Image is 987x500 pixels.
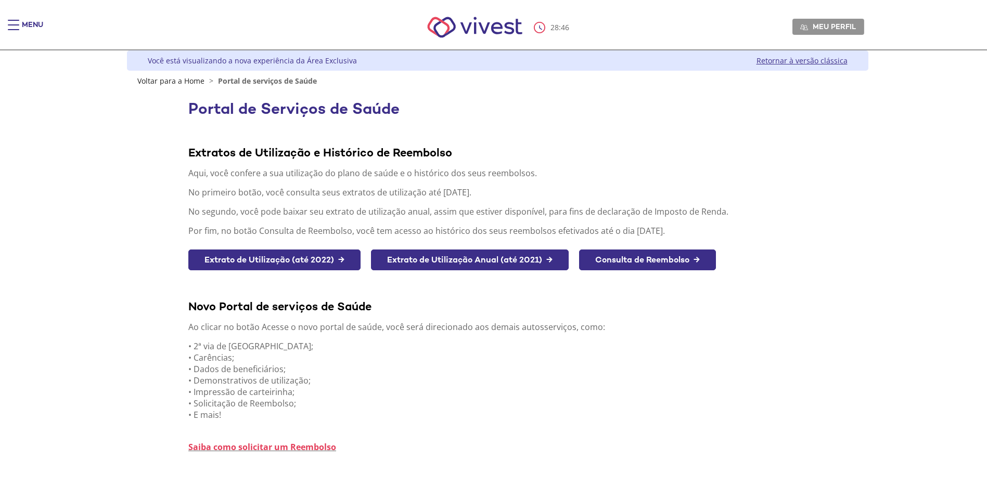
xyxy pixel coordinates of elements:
div: Menu [22,20,43,41]
span: Portal de serviços de Saúde [218,76,317,86]
a: Saiba como solicitar um Reembolso [188,441,336,453]
h1: Portal de Serviços de Saúde [188,100,806,117]
div: Você está visualizando a nova experiência da Área Exclusiva [148,56,357,65]
a: Extrato de Utilização (até 2022) → [188,249,361,271]
p: • 2ª via de [GEOGRAPHIC_DATA]; • Carências; • Dados de beneficiários; • Demonstrativos de utiliza... [188,340,806,420]
span: 28 [550,22,559,32]
a: Meu perfil [792,19,864,34]
p: No segundo, você pode baixar seu extrato de utilização anual, assim que estiver disponível, para ... [188,206,806,217]
a: Voltar para a Home [137,76,204,86]
span: Meu perfil [813,22,856,31]
p: Aqui, você confere a sua utilização do plano de saúde e o histórico dos seus reembolsos. [188,167,806,179]
span: 46 [561,22,569,32]
p: Ao clicar no botão Acesse o novo portal de saúde, você será direcionado aos demais autosserviços,... [188,321,806,333]
span: > [207,76,216,86]
a: Extrato de Utilização Anual (até 2021) → [371,249,569,271]
p: No primeiro botão, você consulta seus extratos de utilização até [DATE]. [188,187,806,198]
a: Retornar à versão clássica [757,56,848,65]
img: Vivest [416,5,534,49]
div: Novo Portal de serviços de Saúde [188,299,806,313]
a: Consulta de Reembolso → [579,249,716,271]
div: Extratos de Utilização e Histórico de Reembolso [188,145,806,160]
div: : [534,22,571,33]
p: Por fim, no botão Consulta de Reembolso, você tem acesso ao histórico dos seus reembolsos efetiva... [188,225,806,236]
img: Meu perfil [800,23,808,31]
